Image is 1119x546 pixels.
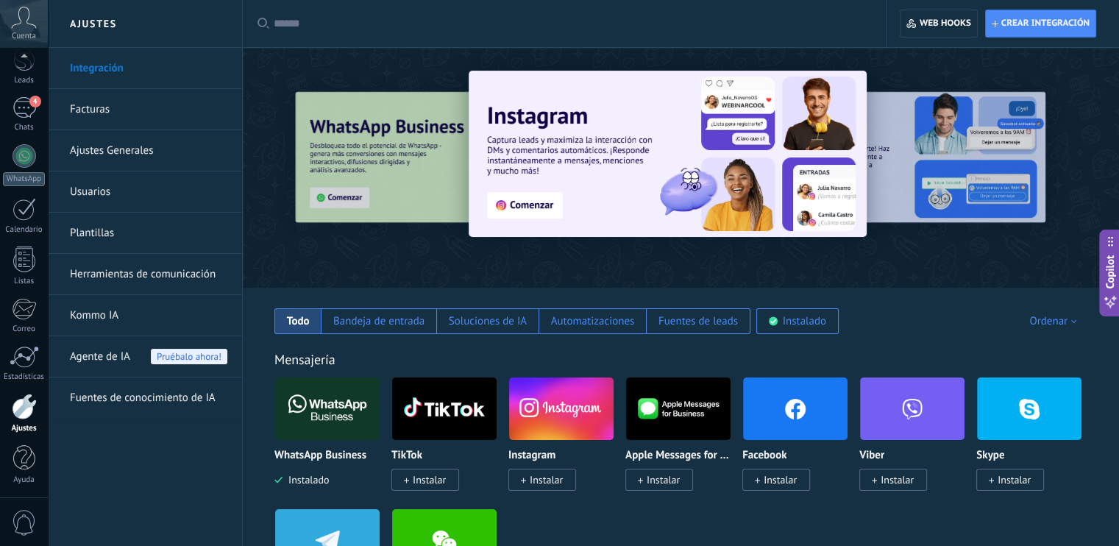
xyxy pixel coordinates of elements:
div: Ajustes [3,424,46,433]
span: 4 [29,96,41,107]
li: Integración [48,48,242,89]
img: Slide 2 [732,92,1045,223]
li: Fuentes de conocimiento de IA [48,377,242,418]
p: Facebook [742,450,786,462]
div: TikTok [391,377,508,508]
div: WhatsApp Business [274,377,391,508]
button: Web hooks [900,10,977,38]
a: Mensajería [274,351,335,368]
div: Ayuda [3,475,46,485]
div: Fuentes de leads [658,314,738,328]
a: Kommo IA [70,295,227,336]
span: Instalar [647,473,680,486]
p: Skype [976,450,1004,462]
div: Skype [976,377,1093,508]
p: Instagram [508,450,555,462]
span: Crear integración [1001,18,1090,29]
span: Instalar [530,473,563,486]
span: Pruébalo ahora! [151,349,227,364]
li: Agente de IA [48,336,242,377]
img: logo_main.png [626,373,731,444]
div: Apple Messages for Business [625,377,742,508]
span: Copilot [1103,255,1118,289]
div: Ordenar [1029,314,1081,328]
div: Todo [287,314,310,328]
li: Ajustes Generales [48,130,242,171]
div: Correo [3,325,46,334]
span: Cuenta [12,32,36,41]
span: Instalar [413,473,446,486]
li: Facturas [48,89,242,130]
span: Instalar [881,473,914,486]
a: Herramientas de comunicación [70,254,227,295]
img: logo_main.png [392,373,497,444]
div: WhatsApp [3,172,45,186]
div: Listas [3,277,46,286]
img: facebook.png [743,373,848,444]
div: Estadísticas [3,372,46,382]
li: Herramientas de comunicación [48,254,242,295]
a: Agente de IAPruébalo ahora! [70,336,227,377]
img: skype.png [977,373,1081,444]
div: Calendario [3,225,46,235]
div: Automatizaciones [551,314,635,328]
a: Plantillas [70,213,227,254]
button: Crear integración [985,10,1096,38]
img: viber.png [860,373,965,444]
img: logo_main.png [275,373,380,444]
a: Ajustes Generales [70,130,227,171]
div: Facebook [742,377,859,508]
span: Web hooks [920,18,971,29]
div: Instagram [508,377,625,508]
span: Agente de IA [70,336,130,377]
span: Instalado [283,473,329,486]
div: Soluciones de IA [449,314,527,328]
img: Slide 1 [469,71,867,237]
p: WhatsApp Business [274,450,366,462]
a: Usuarios [70,171,227,213]
li: Plantillas [48,213,242,254]
div: Bandeja de entrada [333,314,424,328]
div: Viber [859,377,976,508]
li: Kommo IA [48,295,242,336]
div: Instalado [783,314,826,328]
a: Facturas [70,89,227,130]
p: Apple Messages for Business [625,450,731,462]
span: Instalar [998,473,1031,486]
a: Fuentes de conocimiento de IA [70,377,227,419]
img: instagram.png [509,373,614,444]
a: Integración [70,48,227,89]
div: Chats [3,123,46,132]
p: TikTok [391,450,422,462]
li: Usuarios [48,171,242,213]
img: Slide 3 [295,92,608,223]
p: Viber [859,450,884,462]
span: Instalar [764,473,797,486]
div: Leads [3,76,46,85]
